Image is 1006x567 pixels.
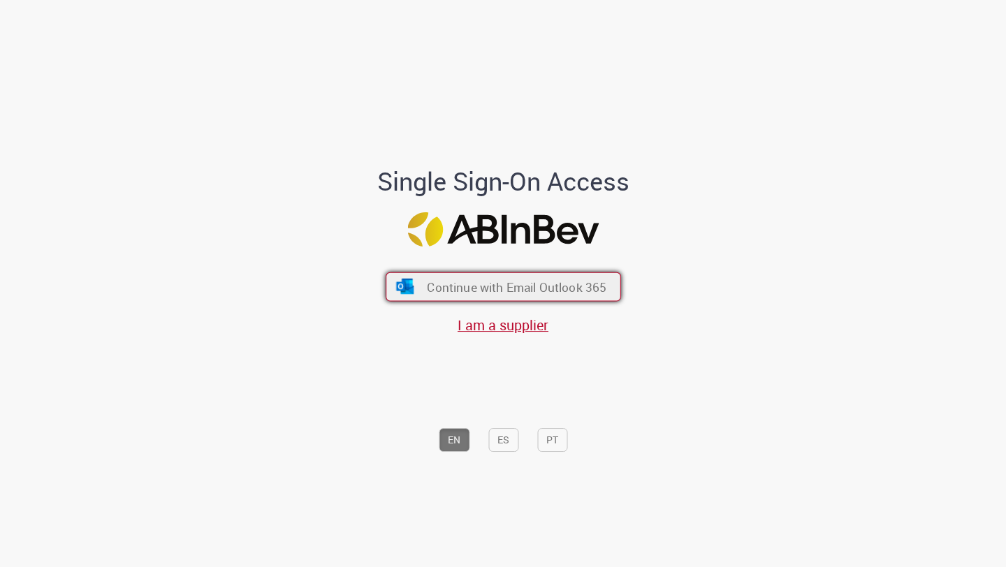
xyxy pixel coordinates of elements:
h1: Single Sign-On Access [309,168,697,196]
button: EN [439,428,469,452]
a: I am a supplier [458,316,548,334]
img: ícone Azure/Microsoft 360 [395,279,415,294]
span: Continue with Email Outlook 365 [427,279,606,295]
img: Logo ABInBev [407,212,599,246]
button: ES [488,428,518,452]
button: PT [537,428,567,452]
button: ícone Azure/Microsoft 360 Continue with Email Outlook 365 [386,272,621,301]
